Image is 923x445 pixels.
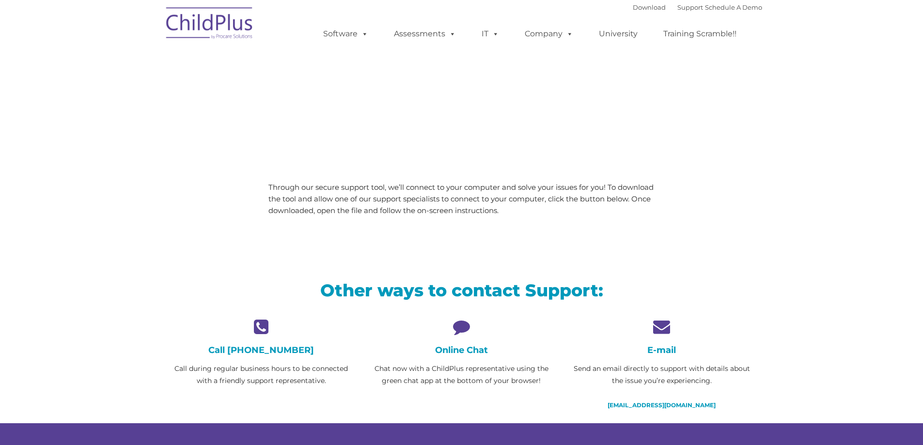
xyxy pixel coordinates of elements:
h4: E-mail [569,345,754,355]
p: Call during regular business hours to be connected with a friendly support representative. [169,363,354,387]
a: Company [515,24,583,44]
a: Support [677,3,703,11]
h4: Call [PHONE_NUMBER] [169,345,354,355]
font: | [633,3,762,11]
a: Training Scramble!! [654,24,746,44]
a: Assessments [384,24,466,44]
img: ChildPlus by Procare Solutions [161,0,258,49]
h2: Other ways to contact Support: [169,279,755,301]
a: Software [313,24,378,44]
p: Send an email directly to support with details about the issue you’re experiencing. [569,363,754,387]
p: Through our secure support tool, we’ll connect to your computer and solve your issues for you! To... [268,182,655,216]
a: [EMAIL_ADDRESS][DOMAIN_NAME] [608,401,716,409]
span: LiveSupport with SplashTop [169,70,531,99]
a: Schedule A Demo [705,3,762,11]
h4: Online Chat [369,345,554,355]
a: IT [472,24,509,44]
p: Chat now with a ChildPlus representative using the green chat app at the bottom of your browser! [369,363,554,387]
a: University [589,24,647,44]
a: Download [633,3,666,11]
